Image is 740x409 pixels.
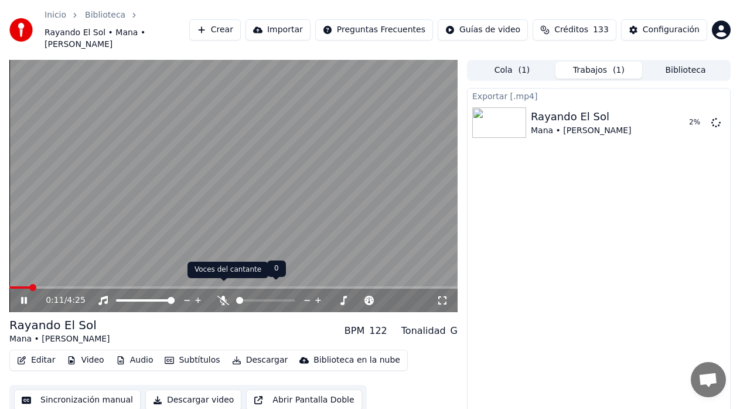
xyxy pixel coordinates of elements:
div: Mana • [PERSON_NAME] [9,333,110,345]
a: Inicio [45,9,66,21]
button: Guías de video [438,19,528,40]
div: Configuración [643,24,700,36]
div: / [46,295,74,306]
span: 0:11 [46,295,64,306]
div: Exportar [.mp4] [468,89,730,103]
a: Biblioteca [85,9,125,21]
div: Biblioteca en la nube [313,354,400,366]
button: Video [62,352,108,369]
div: Voces del cantante [187,262,268,278]
div: G [451,324,458,338]
button: Trabajos [555,62,642,79]
button: Configuración [621,19,707,40]
span: 133 [593,24,609,36]
div: Rayando El Sol [9,317,110,333]
button: Descargar [227,352,293,369]
span: 4:25 [67,295,85,306]
div: Rayando El Sol [531,109,632,125]
span: ( 1 ) [613,65,625,76]
div: 122 [369,324,387,338]
button: Importar [245,19,311,40]
button: Preguntas Frecuentes [315,19,433,40]
span: Rayando El Sol • Mana • [PERSON_NAME] [45,27,189,50]
button: Audio [111,352,158,369]
nav: breadcrumb [45,9,189,50]
div: Mana • [PERSON_NAME] [531,125,632,137]
button: Créditos133 [533,19,616,40]
div: 2 % [689,118,707,127]
button: Subtítulos [160,352,224,369]
div: BPM [345,324,364,338]
span: Créditos [554,24,588,36]
img: youka [9,18,33,42]
button: Biblioteca [642,62,729,79]
div: 0 [267,261,286,277]
button: Crear [189,19,241,40]
button: Cola [469,62,555,79]
span: ( 1 ) [518,65,530,76]
a: Öppna chatt [691,362,726,397]
div: Tonalidad [401,324,446,338]
button: Editar [12,352,60,369]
